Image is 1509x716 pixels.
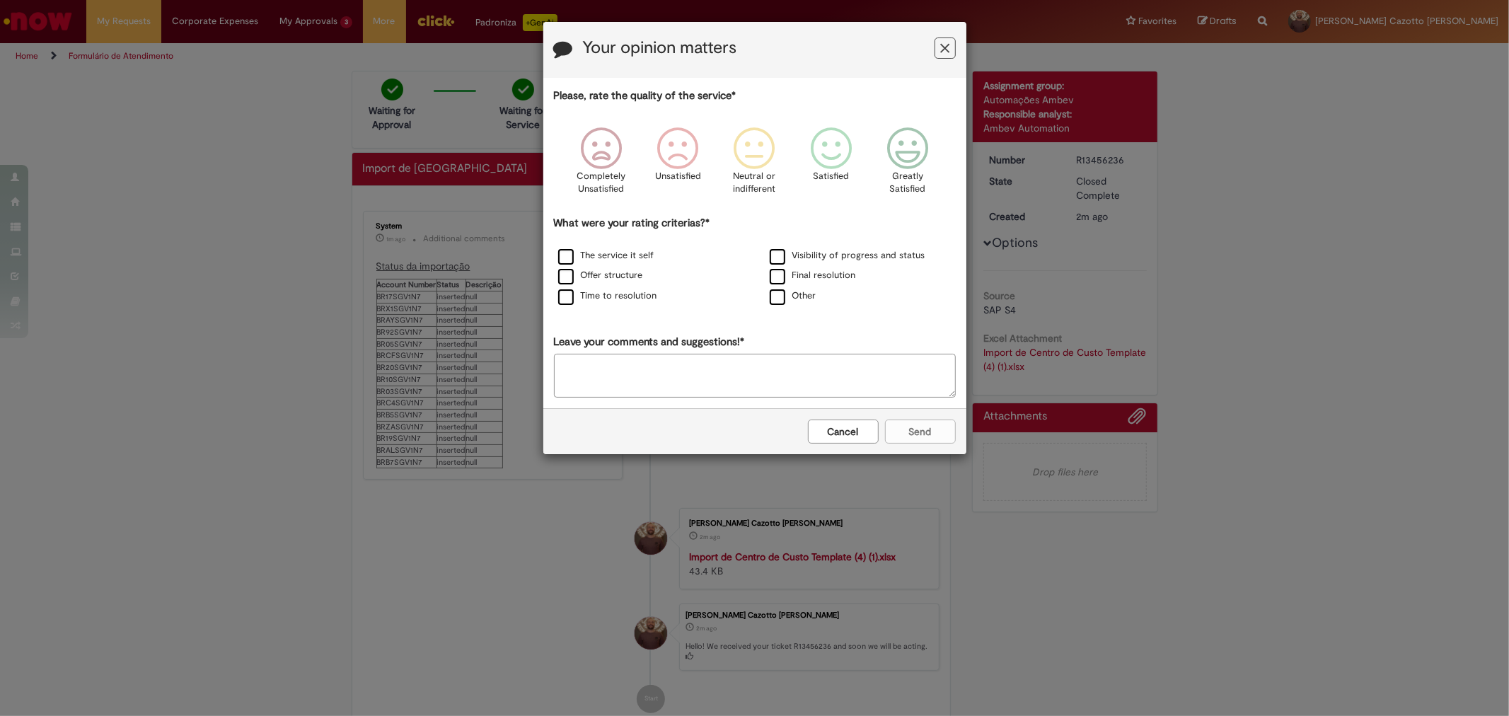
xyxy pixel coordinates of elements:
label: Other [770,289,816,303]
label: Please, rate the quality of the service* [554,88,736,103]
p: Unsatisfied [655,170,701,183]
div: Unsatisfied [642,117,714,214]
p: Greatly Satisfied [882,170,933,196]
label: Leave your comments and suggestions!* [554,335,745,350]
label: The service it self [558,249,654,262]
p: Neutral or indifferent [729,170,780,196]
label: Offer structure [558,269,643,282]
p: Completely Unsatisfied [576,170,627,196]
div: Neutral or indifferent [718,117,790,214]
label: Your opinion matters [583,39,737,57]
button: Cancel [808,420,879,444]
div: Greatly Satisfied [872,117,944,214]
p: Satisfied [813,170,849,183]
div: Completely Unsatisfied [565,117,637,214]
label: Time to resolution [558,289,657,303]
label: Visibility of progress and status [770,249,925,262]
div: Satisfied [795,117,867,214]
div: What were your rating criterias?* [554,216,956,307]
label: Final resolution [770,269,856,282]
